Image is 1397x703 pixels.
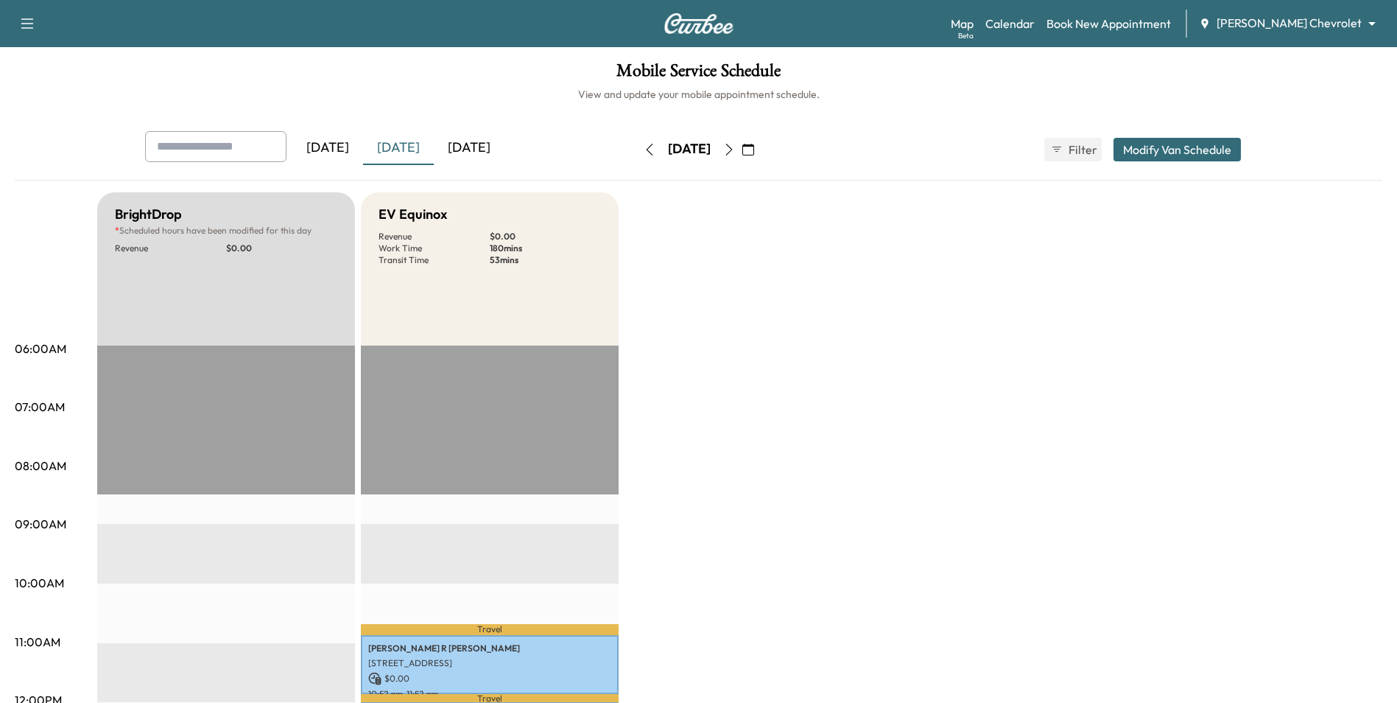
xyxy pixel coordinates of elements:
[363,131,434,165] div: [DATE]
[292,131,363,165] div: [DATE]
[15,340,66,357] p: 06:00AM
[490,254,601,266] p: 53 mins
[15,515,66,533] p: 09:00AM
[226,242,337,254] p: $ 0.00
[951,15,974,32] a: MapBeta
[115,225,337,237] p: Scheduled hours have been modified for this day
[15,62,1382,87] h1: Mobile Service Schedule
[379,204,447,225] h5: EV Equinox
[115,204,182,225] h5: BrightDrop
[15,87,1382,102] h6: View and update your mobile appointment schedule.
[1113,138,1241,161] button: Modify Van Schedule
[1046,15,1171,32] a: Book New Appointment
[15,633,60,651] p: 11:00AM
[115,242,226,254] p: Revenue
[490,231,601,242] p: $ 0.00
[15,398,65,416] p: 07:00AM
[368,672,611,685] p: $ 0.00
[368,643,611,654] p: [PERSON_NAME] R [PERSON_NAME]
[15,574,64,592] p: 10:00AM
[15,457,66,475] p: 08:00AM
[434,131,504,165] div: [DATE]
[368,688,611,700] p: 10:52 am - 11:52 am
[668,140,711,158] div: [DATE]
[379,231,490,242] p: Revenue
[1069,141,1095,158] span: Filter
[361,694,619,702] p: Travel
[1044,138,1102,161] button: Filter
[379,242,490,254] p: Work Time
[664,13,734,34] img: Curbee Logo
[379,254,490,266] p: Transit Time
[958,30,974,41] div: Beta
[1217,15,1362,32] span: [PERSON_NAME] Chevrolet
[490,242,601,254] p: 180 mins
[361,624,619,635] p: Travel
[985,15,1035,32] a: Calendar
[368,657,611,669] p: [STREET_ADDRESS]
